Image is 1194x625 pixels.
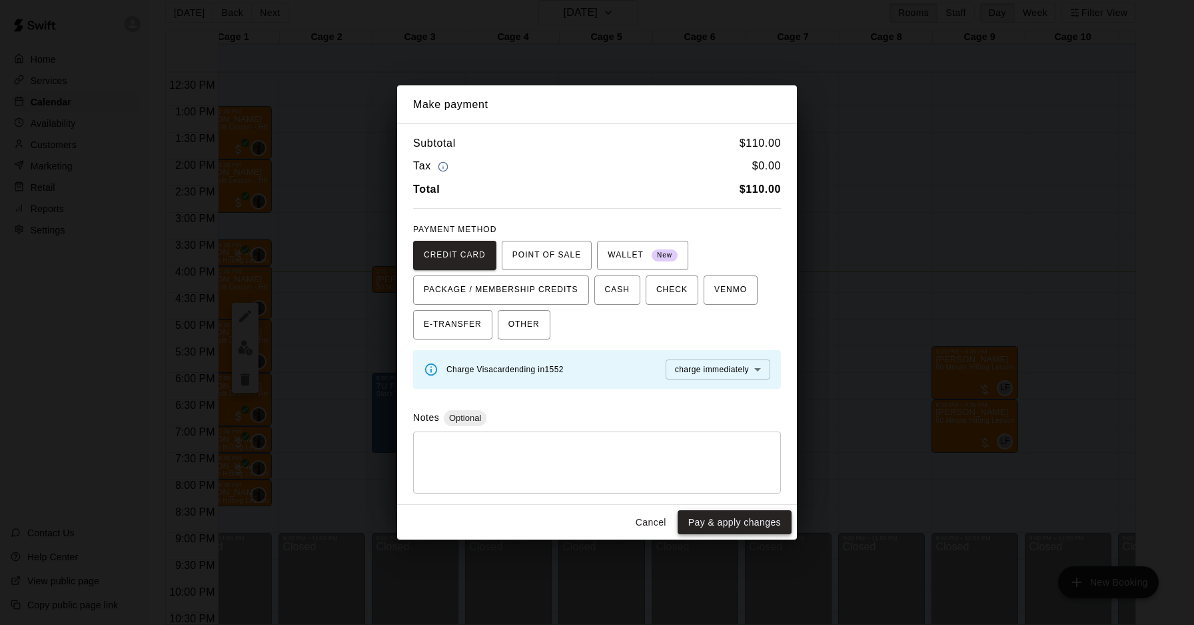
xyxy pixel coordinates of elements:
[594,275,640,305] button: CASH
[413,225,496,234] span: PAYMENT METHOD
[597,241,688,270] button: WALLET New
[413,310,492,340] button: E-TRANSFER
[646,275,698,305] button: CHECK
[752,157,781,175] h6: $ 0.00
[512,245,581,266] span: POINT OF SALE
[413,135,456,152] h6: Subtotal
[652,247,678,265] span: New
[675,365,749,374] span: charge immediately
[508,314,540,336] span: OTHER
[630,510,672,535] button: Cancel
[740,135,781,152] h6: $ 110.00
[446,365,564,374] span: Charge Visa card ending in 1552
[498,310,550,340] button: OTHER
[424,279,578,301] span: PACKAGE / MEMBERSHIP CREDITS
[424,314,482,336] span: E-TRANSFER
[413,183,440,195] b: Total
[678,510,792,535] button: Pay & apply changes
[413,157,452,175] h6: Tax
[424,245,486,266] span: CREDIT CARD
[413,275,589,305] button: PACKAGE / MEMBERSHIP CREDITS
[605,279,630,301] span: CASH
[656,279,688,301] span: CHECK
[740,183,781,195] b: $ 110.00
[413,241,496,270] button: CREDIT CARD
[413,412,439,423] label: Notes
[397,85,797,124] h2: Make payment
[444,413,486,423] span: Optional
[714,279,747,301] span: VENMO
[704,275,758,305] button: VENMO
[502,241,592,270] button: POINT OF SALE
[608,245,678,266] span: WALLET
